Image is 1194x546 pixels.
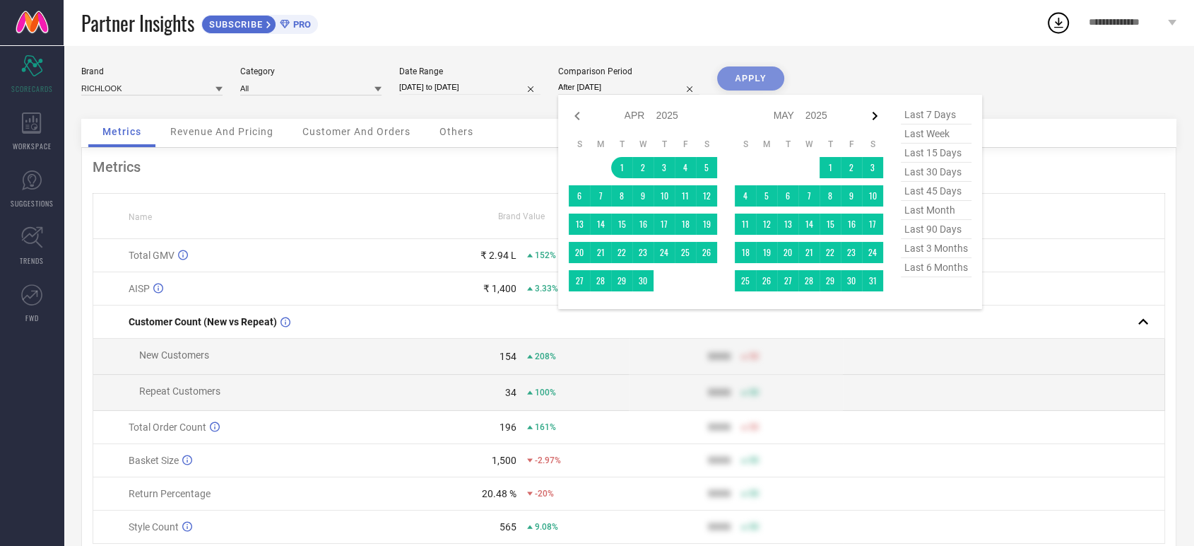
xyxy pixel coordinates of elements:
[569,270,590,291] td: Sun Apr 27 2025
[202,19,266,30] span: SUBSCRIBE
[862,270,883,291] td: Sat May 31 2025
[866,108,883,124] div: Next month
[777,185,798,207] td: Tue May 06 2025
[170,126,273,137] span: Revenue And Pricing
[480,250,516,261] div: ₹ 2.94 L
[735,185,756,207] td: Sun May 04 2025
[708,521,731,533] div: 9999
[129,455,179,466] span: Basket Size
[756,185,777,207] td: Mon May 05 2025
[399,66,540,76] div: Date Range
[632,214,654,235] td: Wed Apr 16 2025
[749,422,759,432] span: 50
[777,139,798,150] th: Tuesday
[93,158,1165,175] div: Metrics
[590,139,611,150] th: Monday
[820,157,841,178] td: Thu May 01 2025
[841,139,862,150] th: Friday
[569,139,590,150] th: Sunday
[675,139,696,150] th: Friday
[482,488,516,499] div: 20.48 %
[25,313,39,323] span: FWD
[749,388,759,397] span: 50
[708,488,731,499] div: 9999
[399,80,540,95] input: Select date range
[654,185,675,207] td: Thu Apr 10 2025
[483,283,516,294] div: ₹ 1,400
[201,11,318,34] a: SUBSCRIBEPRO
[240,66,382,76] div: Category
[611,214,632,235] td: Tue Apr 15 2025
[756,139,777,150] th: Monday
[820,270,841,291] td: Thu May 29 2025
[558,66,699,76] div: Comparison Period
[901,201,971,220] span: last month
[756,214,777,235] td: Mon May 12 2025
[535,284,558,294] span: 3.33%
[820,214,841,235] td: Thu May 15 2025
[820,242,841,263] td: Thu May 22 2025
[901,105,971,124] span: last 7 days
[798,185,820,207] td: Wed May 07 2025
[696,185,717,207] td: Sat Apr 12 2025
[756,242,777,263] td: Mon May 19 2025
[498,211,545,221] span: Brand Value
[632,270,654,291] td: Wed Apr 30 2025
[708,387,731,398] div: 9999
[841,242,862,263] td: Fri May 23 2025
[558,80,699,95] input: Select comparison period
[901,258,971,277] span: last 6 months
[505,387,516,398] div: 34
[654,242,675,263] td: Thu Apr 24 2025
[535,250,556,260] span: 152%
[756,270,777,291] td: Mon May 26 2025
[708,455,731,466] div: 9999
[569,108,586,124] div: Previous month
[13,141,52,151] span: WORKSPACE
[535,422,556,432] span: 161%
[820,139,841,150] th: Thursday
[901,220,971,239] span: last 90 days
[654,214,675,235] td: Thu Apr 17 2025
[798,242,820,263] td: Wed May 21 2025
[569,185,590,207] td: Sun Apr 06 2025
[841,185,862,207] td: Fri May 09 2025
[675,185,696,207] td: Fri Apr 11 2025
[500,351,516,362] div: 154
[500,422,516,433] div: 196
[654,139,675,150] th: Thursday
[696,139,717,150] th: Saturday
[611,157,632,178] td: Tue Apr 01 2025
[129,521,179,533] span: Style Count
[862,242,883,263] td: Sat May 24 2025
[841,214,862,235] td: Fri May 16 2025
[535,522,558,532] span: 9.08%
[675,214,696,235] td: Fri Apr 18 2025
[1046,10,1071,35] div: Open download list
[777,214,798,235] td: Tue May 13 2025
[901,239,971,258] span: last 3 months
[820,185,841,207] td: Thu May 08 2025
[735,139,756,150] th: Sunday
[696,214,717,235] td: Sat Apr 19 2025
[841,270,862,291] td: Fri May 30 2025
[841,157,862,178] td: Fri May 02 2025
[535,388,556,397] span: 100%
[632,139,654,150] th: Wednesday
[535,489,554,499] span: -20%
[535,352,556,361] span: 208%
[611,139,632,150] th: Tuesday
[569,214,590,235] td: Sun Apr 13 2025
[129,283,150,294] span: AISP
[708,422,731,433] div: 9999
[862,157,883,178] td: Sat May 03 2025
[798,270,820,291] td: Wed May 28 2025
[798,214,820,235] td: Wed May 14 2025
[139,349,209,361] span: New Customers
[675,157,696,178] td: Fri Apr 04 2025
[708,351,731,362] div: 9999
[901,144,971,163] span: last 15 days
[569,242,590,263] td: Sun Apr 20 2025
[611,242,632,263] td: Tue Apr 22 2025
[696,157,717,178] td: Sat Apr 05 2025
